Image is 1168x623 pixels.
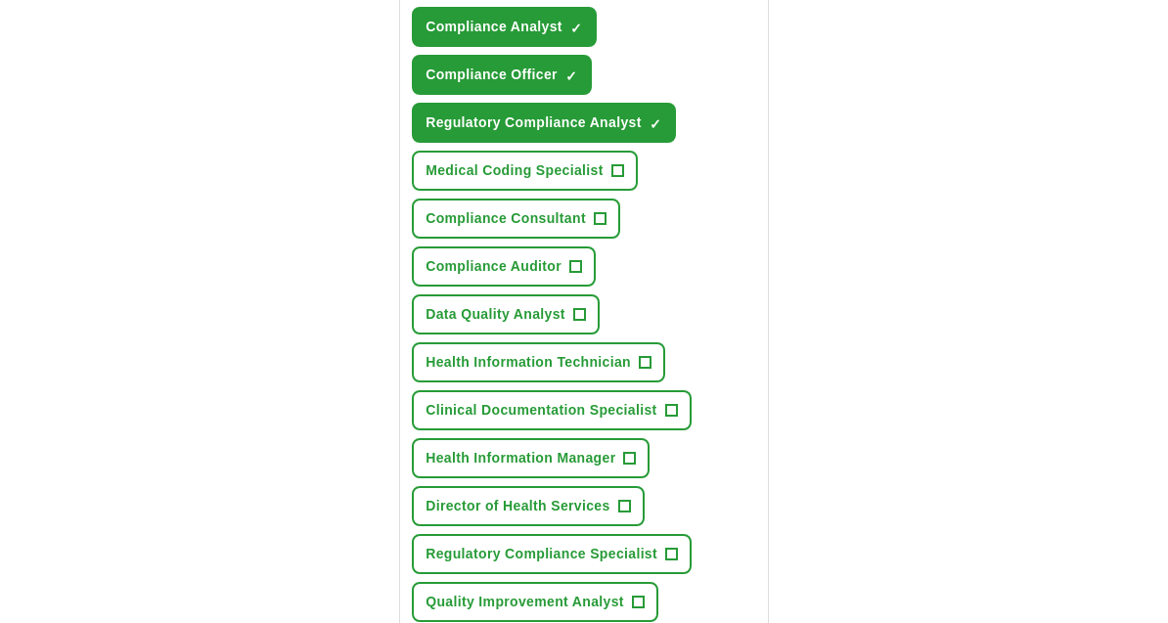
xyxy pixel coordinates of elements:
span: Compliance Consultant [426,208,586,229]
span: Compliance Officer [426,65,558,85]
button: Quality Improvement Analyst [412,582,658,622]
button: Regulatory Compliance Specialist [412,534,692,574]
span: Regulatory Compliance Analyst [426,112,641,133]
button: Compliance Auditor [412,246,596,287]
span: Medical Coding Specialist [426,160,603,181]
button: Medical Coding Specialist [412,151,637,191]
span: ✓ [570,21,582,36]
span: Compliance Analyst [426,17,562,37]
span: Health Information Manager [426,448,615,468]
button: Clinical Documentation Specialist [412,390,691,430]
span: Director of Health Services [426,496,609,516]
span: ✓ [650,116,661,132]
span: Clinical Documentation Specialist [426,400,656,421]
button: Compliance Officer✓ [412,55,592,95]
span: Data Quality Analyst [426,304,565,325]
button: Director of Health Services [412,486,644,526]
span: Health Information Technician [426,352,631,373]
button: Regulatory Compliance Analyst✓ [412,103,675,143]
span: Regulatory Compliance Specialist [426,544,657,564]
span: Compliance Auditor [426,256,562,277]
button: Compliance Consultant [412,199,620,239]
span: Quality Improvement Analyst [426,592,624,612]
button: Health Information Manager [412,438,650,478]
button: Health Information Technician [412,342,665,382]
button: Compliance Analyst✓ [412,7,597,47]
button: Data Quality Analyst [412,294,600,334]
span: ✓ [565,68,577,84]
